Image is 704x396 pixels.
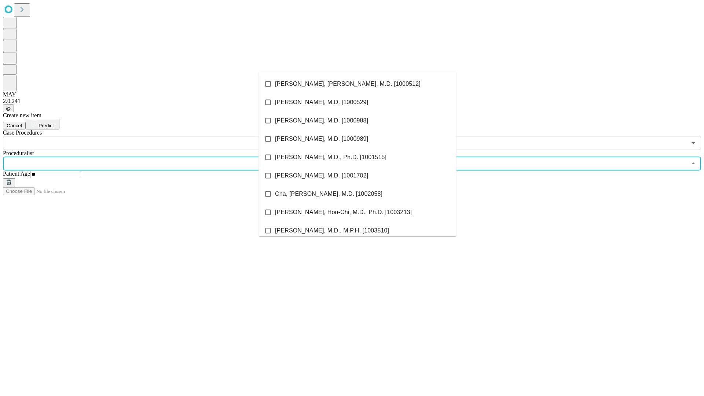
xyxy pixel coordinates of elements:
[38,123,54,128] span: Predict
[275,135,368,143] span: [PERSON_NAME], M.D. [1000989]
[275,98,368,107] span: [PERSON_NAME], M.D. [1000529]
[275,116,368,125] span: [PERSON_NAME], M.D. [1000988]
[275,153,386,162] span: [PERSON_NAME], M.D., Ph.D. [1001515]
[3,170,30,177] span: Patient Age
[3,112,41,118] span: Create new item
[275,190,382,198] span: Cha, [PERSON_NAME], M.D. [1002058]
[26,119,59,129] button: Predict
[275,171,368,180] span: [PERSON_NAME], M.D. [1001702]
[7,123,22,128] span: Cancel
[3,91,701,98] div: MAY
[688,138,698,148] button: Open
[3,150,34,156] span: Proceduralist
[6,106,11,111] span: @
[3,98,701,104] div: 2.0.241
[3,129,42,136] span: Scheduled Procedure
[688,158,698,169] button: Close
[3,122,26,129] button: Cancel
[275,226,389,235] span: [PERSON_NAME], M.D., M.P.H. [1003510]
[275,208,412,217] span: [PERSON_NAME], Hon-Chi, M.D., Ph.D. [1003213]
[3,104,14,112] button: @
[275,80,421,88] span: [PERSON_NAME], [PERSON_NAME], M.D. [1000512]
